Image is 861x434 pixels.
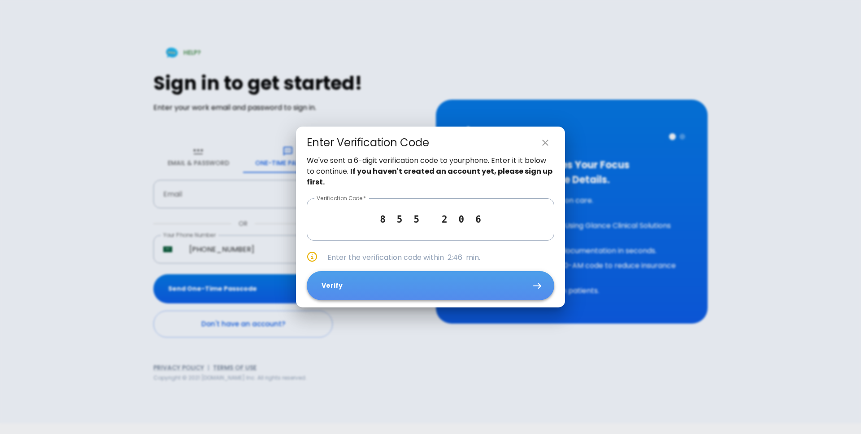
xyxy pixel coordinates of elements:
[327,252,554,263] p: Enter the verification code within min.
[307,166,552,187] strong: If you haven't created an account yet, please sign up first.
[536,134,554,152] button: close
[307,136,429,150] div: Enter Verification Code
[307,155,554,188] p: We've sent a 6-digit verification code to your phone . Enter it it below to continue.
[307,271,554,300] button: Verify
[448,252,462,263] span: 2:46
